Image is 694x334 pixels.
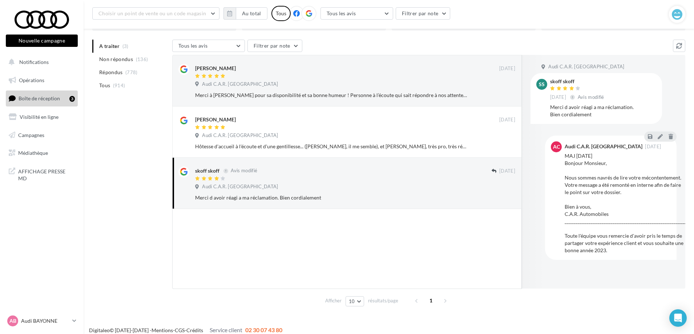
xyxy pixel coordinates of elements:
span: Audi C.A.R. [GEOGRAPHIC_DATA] [202,81,278,88]
button: Choisir un point de vente ou un code magasin [92,7,219,20]
span: Non répondus [99,56,133,63]
span: Tous [99,82,110,89]
span: (778) [125,69,138,75]
span: [DATE] [499,168,515,174]
span: Choisir un point de vente ou un code magasin [98,10,206,16]
span: [DATE] [499,65,515,72]
span: Avis modifié [578,94,604,100]
button: Au total [236,7,267,20]
a: AB Audi BAYONNE [6,314,78,328]
span: AC [553,143,560,150]
span: Audi C.A.R. [GEOGRAPHIC_DATA] [202,184,278,190]
div: Audi C.A.R. [GEOGRAPHIC_DATA] [565,144,642,149]
span: Boîte de réception [19,95,60,101]
span: Audi C.A.R. [GEOGRAPHIC_DATA] [548,64,624,70]
span: Avis modifié [231,168,257,174]
span: Service client [210,326,242,333]
span: Notifications [19,59,49,65]
a: Médiathèque [4,145,79,161]
button: Filtrer par note [247,40,302,52]
a: Mentions [152,327,173,333]
div: Merci d avoir réagi a ma réclamation. Bien cordialement [550,104,656,118]
a: Digitaleo [89,327,110,333]
span: Campagnes [18,132,44,138]
span: Tous les avis [327,10,356,16]
a: Opérations [4,73,79,88]
span: (914) [113,83,125,88]
div: Tous [271,6,291,21]
div: Merci d avoir réagi a ma réclamation. Bien cordialement [195,194,468,201]
a: Visibilité en ligne [4,109,79,125]
button: Tous les avis [172,40,245,52]
span: 1 [425,295,437,306]
span: [DATE] [645,144,661,149]
span: ss [539,81,545,88]
span: Répondus [99,69,123,76]
span: Opérations [19,77,44,83]
div: MAJ [DATE] Bonjour Monsieur, Nous sommes navrés de lire votre mécontentement. Votre message a été... [565,152,685,254]
a: AFFICHAGE PRESSE MD [4,164,79,185]
button: Tous les avis [320,7,393,20]
div: [PERSON_NAME] [195,116,236,123]
span: Audi C.A.R. [GEOGRAPHIC_DATA] [202,132,278,139]
span: Visibilité en ligne [20,114,58,120]
span: Afficher [325,297,342,304]
span: 02 30 07 43 80 [245,326,282,333]
a: Campagnes [4,128,79,143]
span: Tous les avis [178,43,208,49]
div: skoff skoff [195,167,219,174]
a: Boîte de réception3 [4,90,79,106]
button: Au total [223,7,267,20]
span: 10 [349,298,355,304]
button: 10 [346,296,364,306]
p: Audi BAYONNE [21,317,69,325]
button: Notifications [4,55,76,70]
span: © [DATE]-[DATE] - - - [89,327,282,333]
span: résultats/page [368,297,398,304]
a: CGS [175,327,185,333]
div: [PERSON_NAME] [195,65,236,72]
div: Open Intercom Messenger [669,309,687,327]
span: [DATE] [499,117,515,123]
span: AB [9,317,16,325]
span: Médiathèque [18,150,48,156]
div: 3 [69,96,75,102]
span: (136) [136,56,148,62]
span: [DATE] [550,94,566,101]
a: Crédits [186,327,203,333]
button: Filtrer par note [396,7,451,20]
div: Hôtesse d'accueil à l'écoute et d'une gentillesse... ([PERSON_NAME], il me semble), et [PERSON_NA... [195,143,468,150]
span: AFFICHAGE PRESSE MD [18,166,75,182]
div: Merci à [PERSON_NAME] pour sa disponibilité et sa bonne humeur ! Personne à l’écoute qui sait rép... [195,92,468,99]
div: skoff skoff [550,79,606,84]
button: Nouvelle campagne [6,35,78,47]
